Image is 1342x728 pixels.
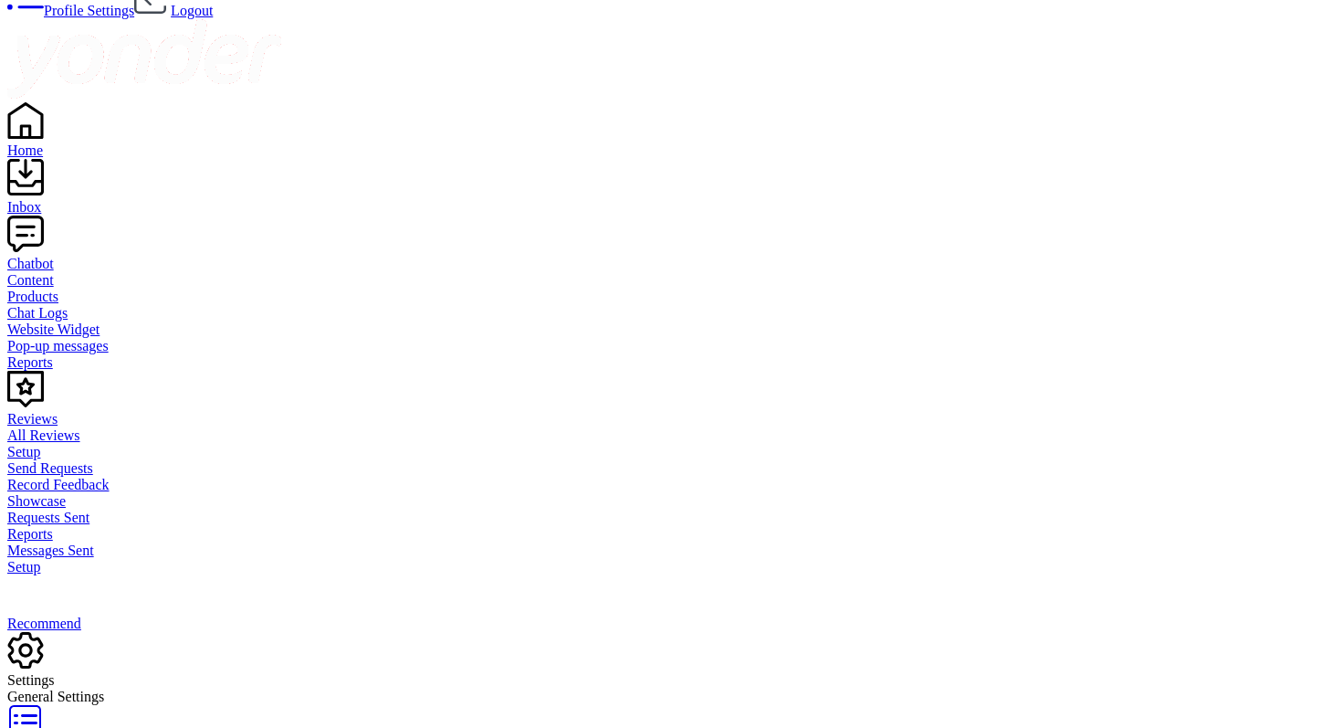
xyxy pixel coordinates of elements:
a: Record Feedback [7,477,1335,493]
a: Messages Sent [7,543,1335,559]
a: Setup [7,444,1335,460]
a: Setup [7,559,1335,575]
a: Content [7,272,1335,289]
a: Website Widget [7,322,1335,338]
a: Reviews [7,395,1335,427]
a: Reports [7,526,1335,543]
a: Chatbot [7,239,1335,272]
span: General Settings [7,689,104,704]
a: Logout [134,3,213,18]
a: Inbox [7,183,1335,216]
a: Profile Settings [7,3,134,18]
a: Pop-up messages [7,338,1335,354]
div: Settings [7,672,1335,689]
img: yonder-white-logo.png [7,19,281,99]
a: Reports [7,354,1335,371]
a: Showcase [7,493,1335,510]
a: Products [7,289,1335,305]
a: Recommend [7,599,1335,632]
a: Chat Logs [7,305,1335,322]
div: Inbox [7,199,1335,216]
div: Recommend [7,616,1335,632]
a: Home [7,126,1335,159]
div: Reviews [7,411,1335,427]
a: Send Requests [7,460,1335,477]
a: All Reviews [7,427,1335,444]
div: Home [7,142,1335,159]
a: Requests Sent [7,510,1335,526]
div: Chatbot [7,256,1335,272]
